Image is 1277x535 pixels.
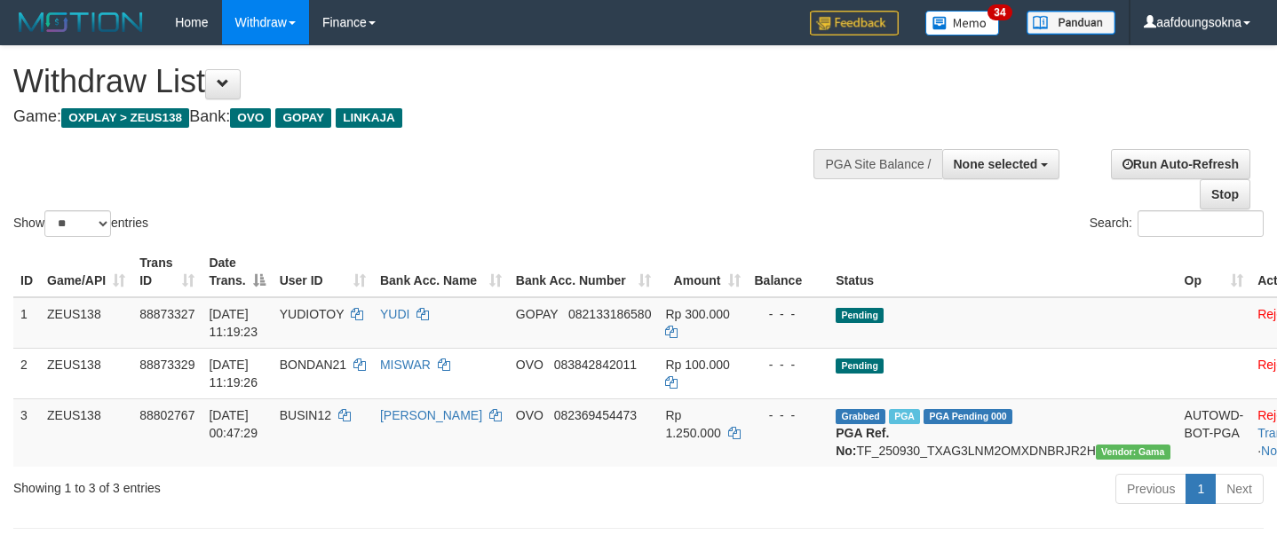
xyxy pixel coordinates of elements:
span: [DATE] 00:47:29 [209,408,258,440]
span: OXPLAY > ZEUS138 [61,108,189,128]
span: BONDAN21 [280,358,346,372]
span: YUDIOTOY [280,307,345,321]
label: Show entries [13,210,148,237]
th: ID [13,247,40,297]
img: MOTION_logo.png [13,9,148,35]
th: Bank Acc. Number: activate to sort column ascending [509,247,659,297]
span: Copy 082369454473 to clipboard [554,408,637,422]
span: Rp 100.000 [665,358,729,372]
label: Search: [1090,210,1264,237]
div: Showing 1 to 3 of 3 entries [13,472,519,497]
img: Button%20Memo.svg [925,11,1000,35]
span: [DATE] 11:19:26 [209,358,258,389]
span: Pending [836,358,884,374]
img: panduan.png [1027,11,1115,35]
a: [PERSON_NAME] [380,408,482,422]
div: - - - [755,305,822,323]
td: 1 [13,297,40,349]
span: GOPAY [275,108,331,128]
span: Vendor URL: https://trx31.1velocity.biz [1096,445,1170,460]
th: Amount: activate to sort column ascending [658,247,747,297]
a: Previous [1115,474,1186,504]
span: [DATE] 11:19:23 [209,307,258,339]
span: LINKAJA [336,108,402,128]
span: Copy 083842842011 to clipboard [554,358,637,372]
th: Date Trans.: activate to sort column descending [202,247,272,297]
a: 1 [1186,474,1216,504]
select: Showentries [44,210,111,237]
span: 88802767 [139,408,194,422]
th: User ID: activate to sort column ascending [273,247,373,297]
th: Bank Acc. Name: activate to sort column ascending [373,247,509,297]
span: None selected [954,157,1038,171]
b: PGA Ref. No: [836,426,889,458]
td: ZEUS138 [40,297,132,349]
td: 2 [13,348,40,398]
span: BUSIN12 [280,408,331,422]
span: GOPAY [516,307,558,321]
div: - - - [755,406,822,424]
span: Rp 300.000 [665,307,729,321]
button: None selected [942,149,1060,179]
td: 3 [13,398,40,467]
span: 88873329 [139,358,194,372]
th: Op: activate to sort column ascending [1178,247,1251,297]
span: Marked by aafsreyleap [889,409,920,424]
span: Copy 082133186580 to clipboard [568,307,651,321]
td: ZEUS138 [40,398,132,467]
span: PGA Pending [924,409,1012,424]
input: Search: [1138,210,1264,237]
a: MISWAR [380,358,431,372]
span: Pending [836,308,884,323]
div: PGA Site Balance / [813,149,941,179]
span: 88873327 [139,307,194,321]
span: Rp 1.250.000 [665,408,720,440]
img: Feedback.jpg [810,11,899,35]
th: Game/API: activate to sort column ascending [40,247,132,297]
a: Run Auto-Refresh [1111,149,1250,179]
h1: Withdraw List [13,64,834,99]
span: Grabbed [836,409,885,424]
td: ZEUS138 [40,348,132,398]
h4: Game: Bank: [13,108,834,126]
span: 34 [987,4,1011,20]
th: Balance [748,247,829,297]
a: YUDI [380,307,409,321]
td: TF_250930_TXAG3LNM2OMXDNBRJR2H [829,398,1177,467]
span: OVO [230,108,271,128]
a: Stop [1200,179,1250,209]
div: - - - [755,356,822,374]
td: AUTOWD-BOT-PGA [1178,398,1251,467]
a: Next [1215,474,1264,504]
span: OVO [516,358,543,372]
th: Status [829,247,1177,297]
span: OVO [516,408,543,422]
th: Trans ID: activate to sort column ascending [132,247,202,297]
